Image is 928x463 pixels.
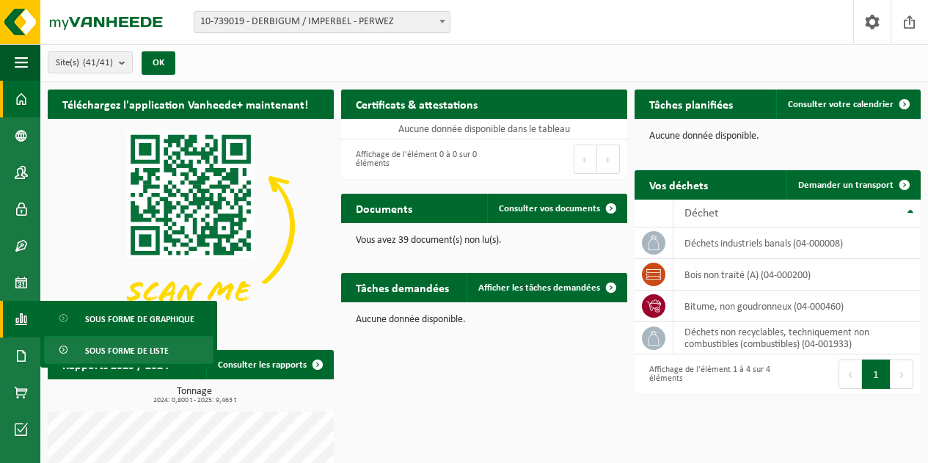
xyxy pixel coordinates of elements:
[597,145,620,174] button: Next
[356,315,613,325] p: Aucune donnée disponible.
[839,360,862,389] button: Previous
[48,90,323,118] h2: Téléchargez l'application Vanheede+ maintenant!
[341,273,464,302] h2: Tâches demandées
[786,170,919,200] a: Demander un transport
[673,322,921,354] td: déchets non recyclables, techniquement non combustibles (combustibles) (04-001933)
[635,90,748,118] h2: Tâches planifiées
[891,360,913,389] button: Next
[673,291,921,322] td: bitume, non goudronneux (04-000460)
[499,204,600,214] span: Consulter vos documents
[487,194,626,223] a: Consulter vos documents
[48,119,334,334] img: Download de VHEPlus App
[467,273,626,302] a: Afficher les tâches demandées
[635,170,723,199] h2: Vos déchets
[341,90,492,118] h2: Certificats & attestations
[348,143,477,175] div: Affichage de l'élément 0 à 0 sur 0 éléments
[649,131,906,142] p: Aucune donnée disponible.
[48,51,133,73] button: Site(s)(41/41)
[194,11,450,33] span: 10-739019 - DERBIGUM / IMPERBEL - PERWEZ
[55,387,334,404] h3: Tonnage
[341,119,627,139] td: Aucune donnée disponible dans le tableau
[56,52,113,74] span: Site(s)
[642,358,770,390] div: Affichage de l'élément 1 à 4 sur 4 éléments
[356,236,613,246] p: Vous avez 39 document(s) non lu(s).
[684,208,718,219] span: Déchet
[862,360,891,389] button: 1
[55,397,334,404] span: 2024: 0,800 t - 2025: 9,463 t
[574,145,597,174] button: Previous
[194,12,450,32] span: 10-739019 - DERBIGUM / IMPERBEL - PERWEZ
[673,227,921,259] td: déchets industriels banals (04-000008)
[673,259,921,291] td: bois non traité (A) (04-000200)
[85,337,169,365] span: Sous forme de liste
[776,90,919,119] a: Consulter votre calendrier
[85,305,194,333] span: Sous forme de graphique
[44,336,213,364] a: Sous forme de liste
[798,181,894,190] span: Demander un transport
[44,305,213,332] a: Sous forme de graphique
[341,194,427,222] h2: Documents
[478,283,600,293] span: Afficher les tâches demandées
[788,100,894,109] span: Consulter votre calendrier
[206,350,332,379] a: Consulter les rapports
[142,51,175,75] button: OK
[83,58,113,68] count: (41/41)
